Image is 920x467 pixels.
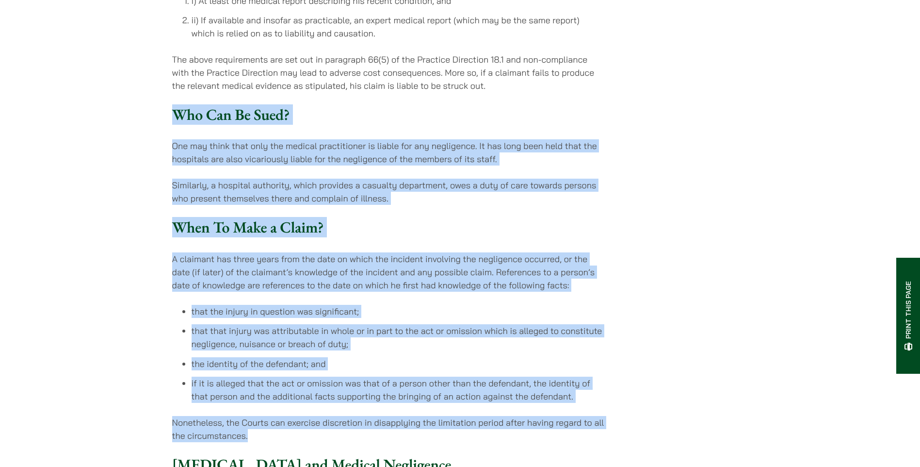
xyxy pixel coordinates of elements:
[172,416,604,442] p: Nonetheless, the Courts can exercise discretion in disapplying the limitation period after having...
[172,104,290,125] strong: Who Can Be Sued?
[192,377,604,403] li: if it is alleged that the act or omission was that of a person other than the defendant, the iden...
[172,252,604,292] p: A claimant has three years from the date on which the incident involving the negligence occurred,...
[172,139,604,166] p: One may think that only the medical practitioner is liable for any negligence. It has long been h...
[192,14,604,40] li: ii) If available and insofar as practicable, an expert medical report (which may be the same repo...
[192,357,604,370] li: the identity of the defendant; and
[172,53,604,92] p: The above requirements are set out in paragraph 66(5) of the Practice Direction 18.1 and non-comp...
[192,305,604,318] li: that the injury in question was significant;
[172,217,324,237] strong: When To Make a Claim?
[172,179,604,205] p: Similarly, a hospital authority, which provides a casualty department, owes a duty of care toward...
[192,324,604,350] li: that that injury was attributable in whole or in part to the act or omission which is alleged to ...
